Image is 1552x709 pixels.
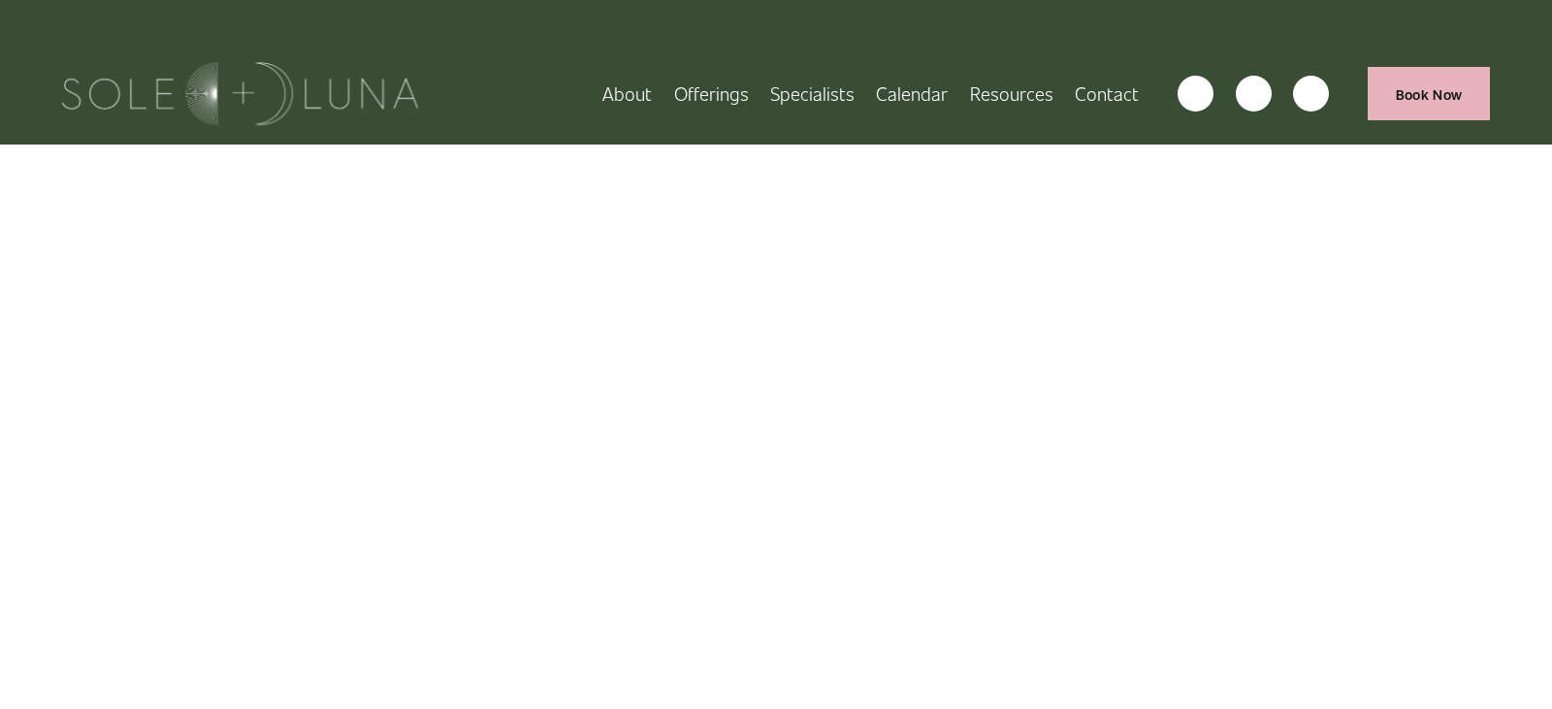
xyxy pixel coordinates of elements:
[970,77,1053,111] a: folder dropdown
[1075,77,1139,111] a: Contact
[674,77,749,111] a: folder dropdown
[770,77,855,111] a: Specialists
[1178,76,1213,112] a: instagram-unauth
[674,79,749,109] span: Offerings
[1236,76,1272,112] a: facebook-unauth
[1368,67,1490,120] a: Book Now
[970,79,1053,109] span: Resources
[1293,76,1329,112] a: LinkedIn
[876,77,948,111] a: Calendar
[602,77,652,111] a: About
[62,62,418,125] img: Sole + Luna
